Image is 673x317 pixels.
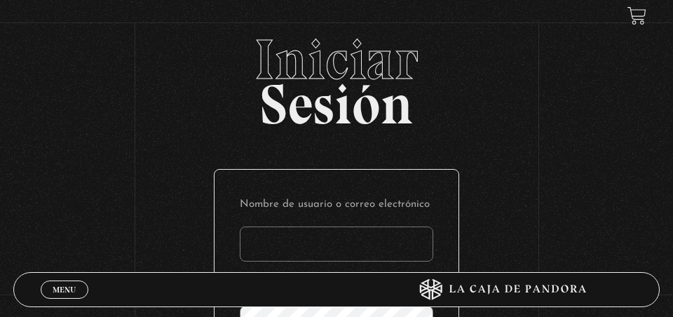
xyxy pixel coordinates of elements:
a: View your shopping cart [627,6,646,25]
span: Iniciar [13,32,660,88]
label: Nombre de usuario o correo electrónico [240,195,433,215]
span: Menu [53,285,76,294]
span: Cerrar [48,297,81,307]
h2: Sesión [13,32,660,121]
